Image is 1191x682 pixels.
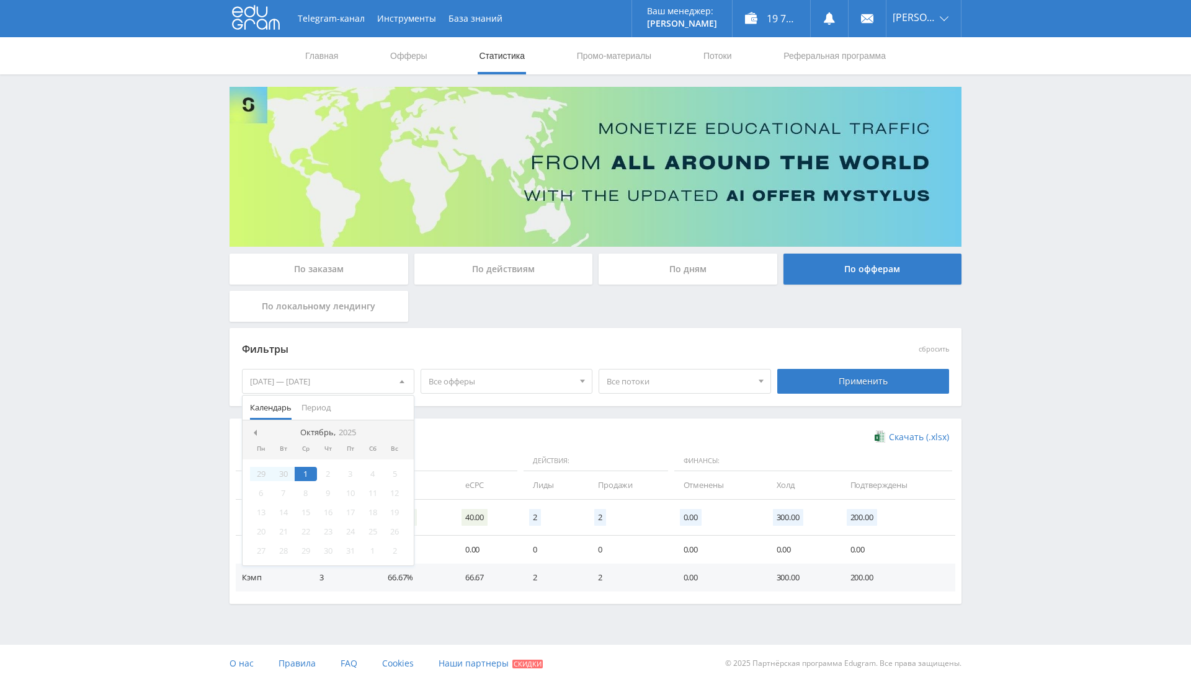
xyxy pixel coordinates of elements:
div: 19 [384,505,406,520]
td: 0.00 [671,564,764,591]
div: Октябрь, [295,428,361,438]
td: Автор24 [236,536,307,564]
td: 2 [520,564,586,591]
td: 0 [520,536,586,564]
div: 13 [250,505,272,520]
a: Наши партнеры Скидки [439,645,543,682]
span: Наши партнеры [439,657,509,669]
td: Отменены [671,471,764,499]
div: По офферам [783,254,962,285]
div: 30 [317,544,339,558]
div: 11 [362,486,384,500]
td: 2 [586,564,671,591]
span: 200.00 [847,509,877,526]
div: 6 [250,486,272,500]
div: 3 [339,467,362,481]
a: Статистика [478,37,526,74]
div: По локальному лендингу [230,291,408,322]
div: 25 [362,525,384,539]
button: Календарь [245,396,297,420]
span: 0.00 [680,509,702,526]
span: 300.00 [773,509,803,526]
span: 2 [529,509,541,526]
div: 24 [339,525,362,539]
a: Промо-материалы [576,37,653,74]
div: 20 [250,525,272,539]
td: Лиды [520,471,586,499]
div: Пн [250,445,272,453]
div: 8 [295,486,317,500]
span: Cookies [382,657,414,669]
div: Вт [272,445,295,453]
td: eCPC [453,471,520,499]
span: Финансы: [674,451,952,472]
div: По дням [599,254,777,285]
div: Пт [339,445,362,453]
span: 40.00 [462,509,488,526]
a: Главная [304,37,339,74]
div: 9 [317,486,339,500]
td: 0.00 [764,536,838,564]
td: 3 [307,564,376,591]
div: Фильтры [242,340,771,359]
td: 66.67 [453,564,520,591]
span: Скидки [512,660,543,668]
td: 0.00 [671,536,764,564]
td: 0.00 [453,536,520,564]
span: Данные: [236,451,517,472]
div: 2 [384,544,406,558]
img: xlsx [875,430,885,443]
span: Действия: [524,451,668,472]
div: Вс [384,445,406,453]
div: Применить [777,369,950,394]
div: 22 [295,525,317,539]
p: Ваш менеджер: [647,6,717,16]
div: 1 [362,544,384,558]
td: 200.00 [838,564,955,591]
span: Все офферы [429,370,574,393]
td: 300.00 [764,564,838,591]
div: Чт [317,445,339,453]
div: По заказам [230,254,408,285]
div: 29 [250,467,272,481]
div: 21 [272,525,295,539]
span: О нас [230,657,254,669]
span: Период [301,396,331,420]
a: Скачать (.xlsx) [875,431,949,443]
a: Потоки [702,37,733,74]
span: FAQ [341,657,357,669]
div: 12 [384,486,406,500]
p: [PERSON_NAME] [647,19,717,29]
div: 10 [339,486,362,500]
div: 2 [317,467,339,481]
a: Правила [279,645,316,682]
span: Правила [279,657,316,669]
a: Cookies [382,645,414,682]
div: 23 [317,525,339,539]
div: 7 [272,486,295,500]
div: 31 [339,544,362,558]
div: 28 [272,544,295,558]
div: © 2025 Партнёрская программа Edugram. Все права защищены. [602,645,961,682]
span: Скачать (.xlsx) [889,432,949,442]
span: Календарь [250,396,292,420]
td: 0.00 [838,536,955,564]
div: 15 [295,505,317,520]
span: 2 [594,509,606,526]
td: Кэмп [236,564,307,591]
button: Период [297,396,336,420]
div: 29 [295,544,317,558]
div: 5 [384,467,406,481]
a: Реферальная программа [782,37,887,74]
div: 26 [384,525,406,539]
div: 17 [339,505,362,520]
a: FAQ [341,645,357,682]
td: 0 [586,536,671,564]
a: О нас [230,645,254,682]
div: 30 [272,467,295,481]
div: 27 [250,544,272,558]
div: 1 [295,467,317,481]
div: Ср [295,445,317,453]
span: Все потоки [607,370,752,393]
div: 16 [317,505,339,520]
